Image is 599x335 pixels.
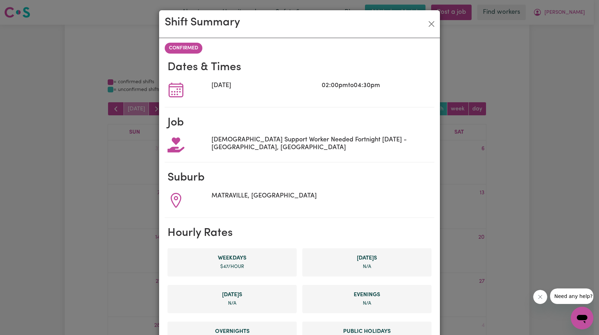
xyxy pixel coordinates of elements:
span: 02:00pm to 04:30pm [322,82,380,90]
span: Saturday rate [308,254,426,262]
span: Evening rate [308,291,426,299]
h2: Hourly Rates [168,226,431,240]
span: MATRAVILLE, [GEOGRAPHIC_DATA] [212,193,317,200]
iframe: Message from company [550,288,593,304]
h2: Suburb [168,171,431,184]
span: confirmed shift [165,43,202,54]
span: [DEMOGRAPHIC_DATA] Support Worker Needed Fortnight [DATE] - [GEOGRAPHIC_DATA], [GEOGRAPHIC_DATA] [212,136,431,152]
iframe: Button to launch messaging window [571,307,593,329]
span: not specified [363,301,371,306]
span: Weekday rate [173,254,291,262]
h2: Job [168,116,431,129]
h2: Shift Summary [165,16,240,29]
span: [DATE] [212,82,233,90]
span: $ 47 /hour [220,264,244,269]
span: Sunday rate [173,291,291,299]
span: not specified [228,301,237,306]
iframe: Close message [533,290,547,304]
span: not specified [363,264,371,269]
h2: Dates & Times [168,61,431,74]
button: Close [426,18,437,30]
